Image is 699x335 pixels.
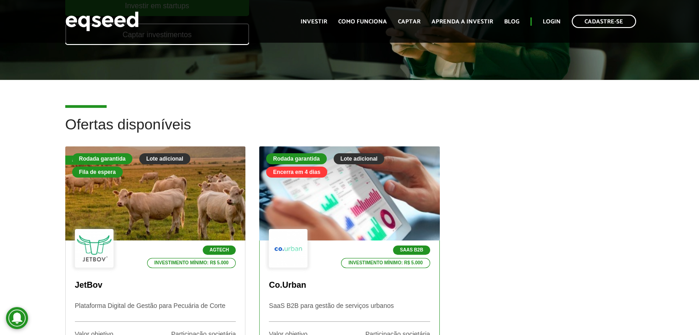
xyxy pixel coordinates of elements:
[432,19,493,25] a: Aprenda a investir
[393,246,430,255] p: SaaS B2B
[543,19,561,25] a: Login
[269,280,430,290] p: Co.Urban
[75,302,236,322] p: Plataforma Digital de Gestão para Pecuária de Corte
[65,9,139,33] img: EqSeed
[75,280,236,290] p: JetBov
[269,302,430,322] p: SaaS B2B para gestão de serviços urbanos
[65,156,117,165] div: Fila de espera
[341,258,430,268] p: Investimento mínimo: R$ 5.000
[203,246,236,255] p: Agtech
[72,167,123,178] div: Fila de espera
[338,19,387,25] a: Como funciona
[504,19,519,25] a: Blog
[334,153,385,164] div: Lote adicional
[398,19,421,25] a: Captar
[72,153,132,164] div: Rodada garantida
[301,19,327,25] a: Investir
[266,167,327,178] div: Encerra em 4 dias
[147,258,236,268] p: Investimento mínimo: R$ 5.000
[139,153,190,164] div: Lote adicional
[65,117,634,146] h2: Ofertas disponíveis
[572,15,636,28] a: Cadastre-se
[266,153,326,164] div: Rodada garantida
